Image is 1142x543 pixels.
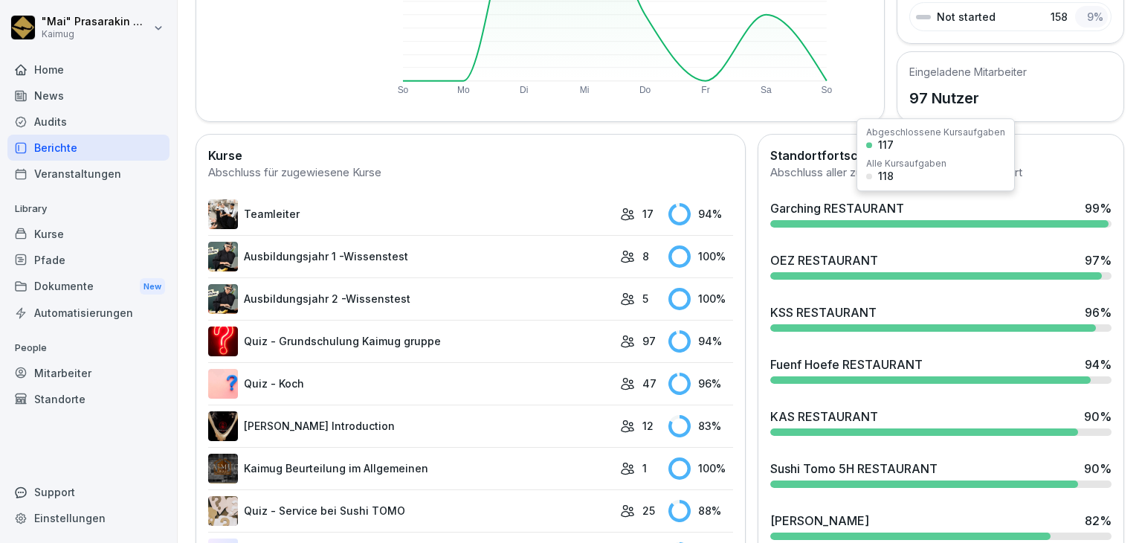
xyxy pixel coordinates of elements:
a: Veranstaltungen [7,161,170,187]
a: News [7,83,170,109]
p: Not started [937,9,996,25]
p: 158 [1051,9,1068,25]
div: 90 % [1084,408,1112,425]
a: Standorte [7,386,170,412]
img: pytyph5pk76tu4q1kwztnixg.png [208,199,238,229]
a: Garching RESTAURANT99% [764,193,1117,234]
a: Kaimug Beurteilung im Allgemeinen [208,454,613,483]
a: Quiz - Grundschulung Kaimug gruppe [208,327,613,356]
a: Pfade [7,247,170,273]
img: t7brl8l3g3sjoed8o8dm9hn8.png [208,369,238,399]
text: Sa [761,85,772,95]
a: Einstellungen [7,505,170,531]
p: Library [7,197,170,221]
p: Kaimug [42,29,150,39]
div: 90 % [1084,460,1112,478]
p: 8 [642,248,649,264]
a: KAS RESTAURANT90% [764,402,1117,442]
img: vu7fopty42ny43mjush7cma0.png [208,454,238,483]
a: OEZ RESTAURANT97% [764,245,1117,286]
a: DokumenteNew [7,273,170,301]
div: 94 % [668,330,732,353]
img: ima4gw5kbha2jc8jl1pti4b9.png [208,327,238,356]
div: 82 % [1085,512,1112,530]
a: Quiz - Service bei Sushi TOMO [208,496,613,526]
div: 96 % [1085,303,1112,321]
div: 88 % [668,500,732,522]
a: KSS RESTAURANT96% [764,298,1117,338]
a: Ausbildungsjahr 1 -Wissenstest [208,242,613,271]
div: Support [7,479,170,505]
div: Dokumente [7,273,170,301]
div: 9 % [1075,6,1108,28]
div: Abschluss für zugewiesene Kurse [208,164,733,181]
div: 94 % [668,203,732,225]
img: kdhala7dy4uwpjq3l09r8r31.png [208,284,238,314]
a: Teamleiter [208,199,613,229]
div: Abgeschlossene Kursaufgaben [866,128,1005,137]
div: 94 % [1085,356,1112,373]
div: 99 % [1085,199,1112,217]
a: Kurse [7,221,170,247]
text: So [822,85,833,95]
a: Fuenf Hoefe RESTAURANT94% [764,350,1117,390]
text: Fr [702,85,710,95]
div: Abschluss aller zugewiesenen Kurse pro Standort [770,164,1112,181]
a: Ausbildungsjahr 2 -Wissenstest [208,284,613,314]
a: [PERSON_NAME] Introduction [208,411,613,441]
img: ejcw8pgrsnj3kwnpxq2wy9us.png [208,411,238,441]
text: So [398,85,409,95]
a: Audits [7,109,170,135]
a: Berichte [7,135,170,161]
p: People [7,336,170,360]
div: 118 [878,171,894,181]
div: [PERSON_NAME] [770,512,869,530]
p: 97 [642,333,656,349]
div: 100 % [668,245,732,268]
div: Fuenf Hoefe RESTAURANT [770,356,923,373]
p: 97 Nutzer [909,87,1027,109]
p: 5 [642,291,648,306]
p: "Mai" Prasarakin Natechnanok [42,16,150,28]
p: 47 [642,376,657,391]
p: 12 [642,418,654,434]
a: Mitarbeiter [7,360,170,386]
a: Quiz - Koch [208,369,613,399]
div: Alle Kursaufgaben [866,159,946,168]
div: 100 % [668,457,732,480]
div: KAS RESTAURANT [770,408,878,425]
div: 96 % [668,373,732,395]
text: Mo [457,85,470,95]
div: 100 % [668,288,732,310]
img: pak566alvbcplycpy5gzgq7j.png [208,496,238,526]
p: 1 [642,460,647,476]
text: Di [520,85,528,95]
div: Garching RESTAURANT [770,199,904,217]
p: 17 [642,206,654,222]
div: 97 % [1085,251,1112,269]
h2: Kurse [208,147,733,164]
h2: Standortfortschritt [770,147,1112,164]
a: Home [7,57,170,83]
div: 83 % [668,415,732,437]
div: KSS RESTAURANT [770,303,877,321]
h5: Eingeladene Mitarbeiter [909,64,1027,80]
p: 25 [642,503,655,518]
a: Automatisierungen [7,300,170,326]
div: New [140,278,165,295]
div: 117 [878,140,894,150]
div: Sushi Tomo 5H RESTAURANT [770,460,938,478]
div: OEZ RESTAURANT [770,251,878,269]
text: Do [639,85,651,95]
a: Sushi Tomo 5H RESTAURANT90% [764,454,1117,494]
